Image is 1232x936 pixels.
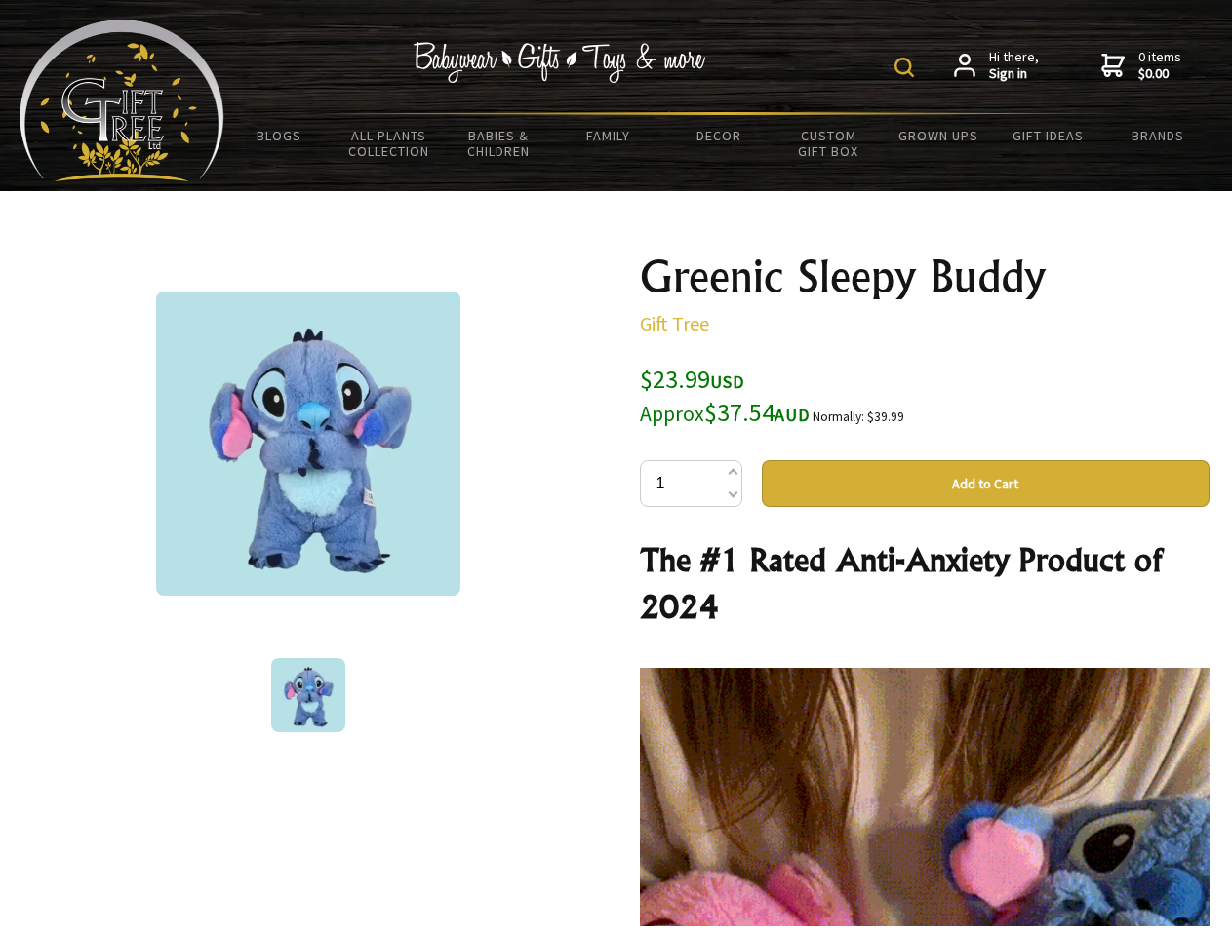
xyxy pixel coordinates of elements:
[271,658,345,732] img: Greenic Sleepy Buddy
[710,370,744,393] span: USD
[640,311,709,335] a: Gift Tree
[224,115,335,156] a: BLOGS
[444,115,554,172] a: Babies & Children
[813,409,904,425] small: Normally: $39.99
[883,115,993,156] a: Grown Ups
[989,65,1039,83] strong: Sign in
[989,49,1039,83] span: Hi there,
[1138,48,1181,83] span: 0 items
[762,460,1210,507] button: Add to Cart
[20,19,224,181] img: Babyware - Gifts - Toys and more...
[1103,115,1213,156] a: Brands
[640,253,1210,300] h1: Greenic Sleepy Buddy
[414,42,706,83] img: Babywear - Gifts - Toys & more
[663,115,774,156] a: Decor
[1138,65,1181,83] strong: $0.00
[640,363,810,428] span: $23.99 $37.54
[554,115,664,156] a: Family
[640,401,704,427] small: Approx
[954,49,1039,83] a: Hi there,Sign in
[774,115,884,172] a: Custom Gift Box
[156,292,460,596] img: Greenic Sleepy Buddy
[993,115,1103,156] a: Gift Ideas
[640,540,1162,626] strong: The #1 Rated Anti-Anxiety Product of 2024
[335,115,445,172] a: All Plants Collection
[1101,49,1181,83] a: 0 items$0.00
[894,58,914,77] img: product search
[775,404,810,426] span: AUD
